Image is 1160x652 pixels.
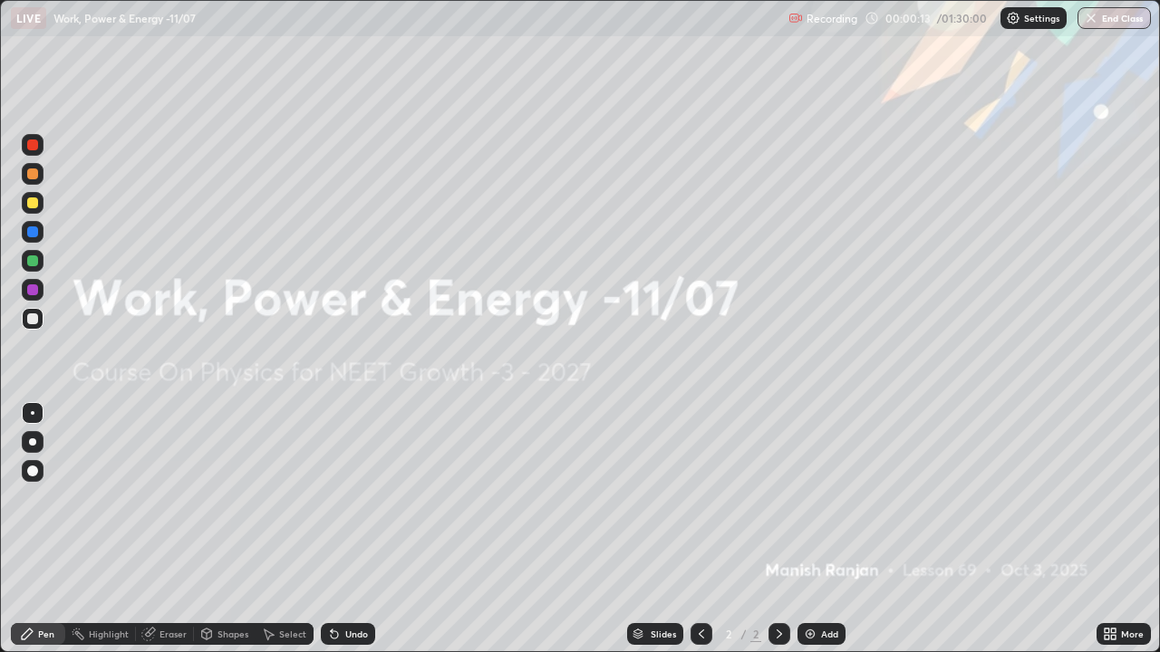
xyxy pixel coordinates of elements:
div: Eraser [159,629,187,638]
img: recording.375f2c34.svg [788,11,803,25]
div: Highlight [89,629,129,638]
div: Add [821,629,838,638]
img: add-slide-button [803,627,817,641]
p: Work, Power & Energy -11/07 [53,11,196,25]
p: Settings [1024,14,1059,23]
div: / [741,628,747,639]
div: More [1121,629,1144,638]
img: end-class-cross [1084,11,1098,25]
div: Undo [345,629,368,638]
p: Recording [807,12,857,25]
div: Slides [651,629,676,638]
img: class-settings-icons [1006,11,1020,25]
button: End Class [1078,7,1151,29]
p: LIVE [16,11,41,25]
div: Shapes [217,629,248,638]
div: Select [279,629,306,638]
div: Pen [38,629,54,638]
div: 2 [720,628,738,639]
div: 2 [750,626,761,642]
